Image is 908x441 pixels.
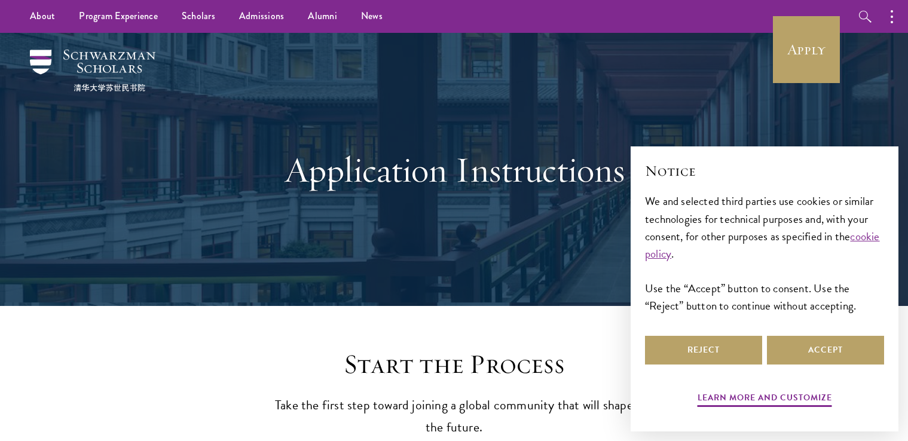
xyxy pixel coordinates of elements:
[30,50,155,91] img: Schwarzman Scholars
[645,228,880,262] a: cookie policy
[269,348,640,381] h2: Start the Process
[698,390,832,409] button: Learn more and customize
[645,161,884,181] h2: Notice
[645,192,884,314] div: We and selected third parties use cookies or similar technologies for technical purposes and, wit...
[248,148,661,191] h1: Application Instructions
[773,16,840,83] a: Apply
[269,394,640,439] p: Take the first step toward joining a global community that will shape the future.
[767,336,884,365] button: Accept
[645,336,762,365] button: Reject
